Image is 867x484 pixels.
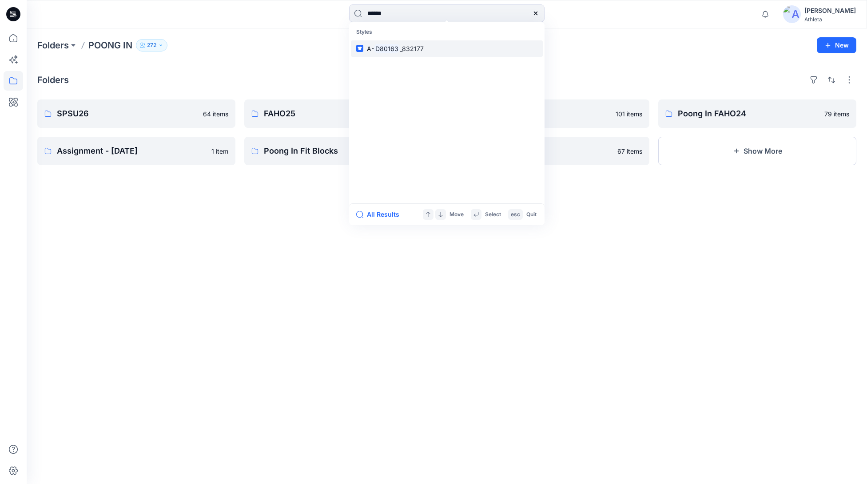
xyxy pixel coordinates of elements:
button: 272 [136,39,167,52]
p: Poong In FAHO24 [678,107,819,120]
span: _832177 [400,45,424,52]
a: Poong In FAHO2479 items [658,99,856,128]
p: 79 items [824,109,849,119]
button: New [817,37,856,53]
p: 64 items [203,109,228,119]
p: Select [485,210,501,219]
img: avatar [783,5,801,23]
p: 272 [147,40,156,50]
p: POONG IN [88,39,132,52]
p: 1 item [211,147,228,156]
p: Assignment - [DATE] [57,145,206,157]
p: 67 items [617,147,642,156]
p: 101 items [616,109,642,119]
h4: Folders [37,75,69,85]
a: SPSU2664 items [37,99,235,128]
p: Poong In Fit Blocks [264,145,406,157]
a: Folders [37,39,69,52]
button: All Results [356,209,405,220]
div: [PERSON_NAME] [804,5,856,16]
a: Poong In Fit Blocks16 items [244,137,442,165]
a: SPSU25101 items [451,99,649,128]
p: Quit [526,210,537,219]
div: Athleta [804,16,856,23]
a: A-D80163_832177 [351,40,543,57]
button: Show More [658,137,856,165]
p: Move [449,210,464,219]
a: Poong In SPSU2467 items [451,137,649,165]
a: Assignment - [DATE]1 item [37,137,235,165]
p: esc [511,210,520,219]
mark: D80163 [374,44,400,54]
p: SPSU26 [57,107,198,120]
p: Styles [351,24,543,40]
span: A- [367,45,374,52]
p: FAHO25 [264,107,406,120]
a: FAHO2577 items [244,99,442,128]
